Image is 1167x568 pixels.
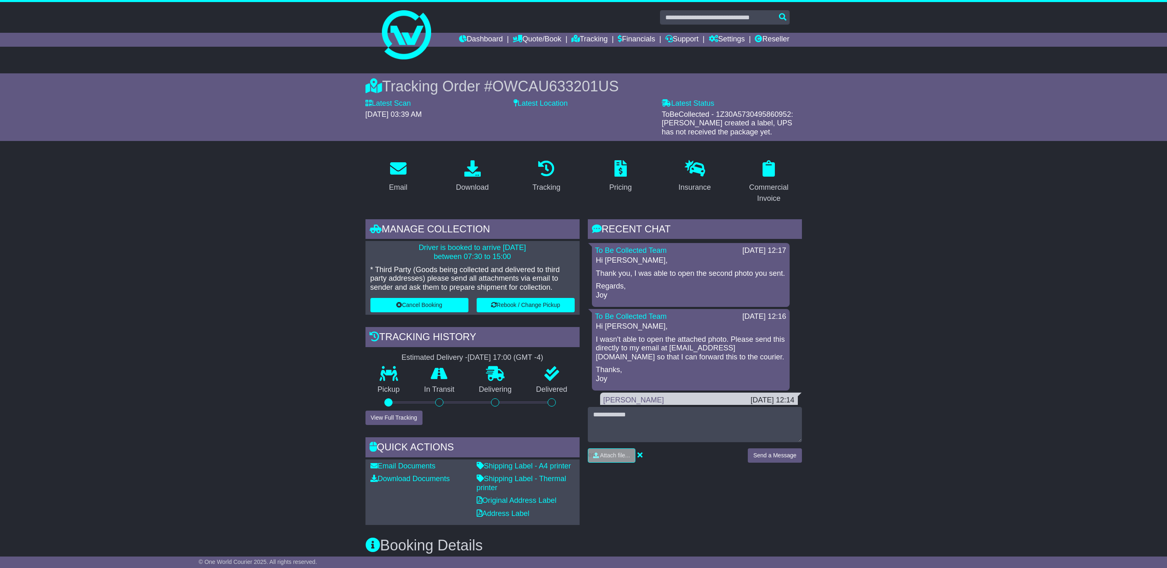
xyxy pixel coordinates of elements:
[467,385,524,394] p: Delivering
[365,99,411,108] label: Latest Scan
[477,298,575,312] button: Rebook / Change Pickup
[532,182,560,193] div: Tracking
[365,411,422,425] button: View Full Tracking
[365,537,802,554] h3: Booking Details
[709,33,745,47] a: Settings
[662,110,793,136] span: ToBeCollected - 1Z30A5730495860952: [PERSON_NAME] created a label, UPS has not received the packa...
[678,182,711,193] div: Insurance
[596,269,786,278] p: Thank you, I was able to open the second photo you sent.
[365,385,412,394] p: Pickup
[748,448,802,463] button: Send a Message
[365,353,580,362] div: Estimated Delivery -
[595,312,667,320] a: To Be Collected Team
[741,182,797,204] div: Commercial Invoice
[370,475,450,483] a: Download Documents
[468,353,543,362] div: [DATE] 17:00 (GMT -4)
[596,256,786,265] p: Hi [PERSON_NAME],
[524,385,580,394] p: Delivered
[492,78,619,95] span: OWCAU633201US
[596,282,786,300] p: Regards, Joy
[596,366,786,383] p: Thanks, Joy
[742,246,786,255] div: [DATE] 12:17
[596,335,786,362] p: I wasn't able to open the attached photo. Please send this directly to my email at [EMAIL_ADDRESS...
[477,496,557,504] a: Original Address Label
[370,298,468,312] button: Cancel Booking
[596,322,786,331] p: Hi [PERSON_NAME],
[477,462,571,470] a: Shipping Label - A4 printer
[459,33,503,47] a: Dashboard
[604,157,637,196] a: Pricing
[595,246,667,254] a: To Be Collected Team
[199,559,317,565] span: © One World Courier 2025. All rights reserved.
[588,219,802,241] div: RECENT CHAT
[665,33,699,47] a: Support
[750,405,794,413] a: Attachment
[370,462,436,470] a: Email Documents
[365,327,580,349] div: Tracking history
[450,157,494,196] a: Download
[527,157,566,196] a: Tracking
[365,77,802,95] div: Tracking Order #
[365,437,580,459] div: Quick Actions
[571,33,607,47] a: Tracking
[456,182,489,193] div: Download
[603,396,664,404] a: [PERSON_NAME]
[370,266,575,292] p: * Third Party (Goods being collected and delivered to third party addresses) please send all atta...
[365,219,580,241] div: Manage collection
[609,182,632,193] div: Pricing
[750,396,794,405] div: [DATE] 12:14
[477,475,566,492] a: Shipping Label - Thermal printer
[370,243,575,261] p: Driver is booked to arrive [DATE] between 07:30 to 15:00
[513,33,561,47] a: Quote/Book
[742,312,786,321] div: [DATE] 12:16
[514,99,568,108] label: Latest Location
[673,157,716,196] a: Insurance
[477,509,530,518] a: Address Label
[365,110,422,118] span: [DATE] 03:39 AM
[736,157,802,207] a: Commercial Invoice
[384,157,413,196] a: Email
[755,33,789,47] a: Reseller
[412,385,467,394] p: In Transit
[662,99,714,108] label: Latest Status
[618,33,655,47] a: Financials
[389,182,407,193] div: Email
